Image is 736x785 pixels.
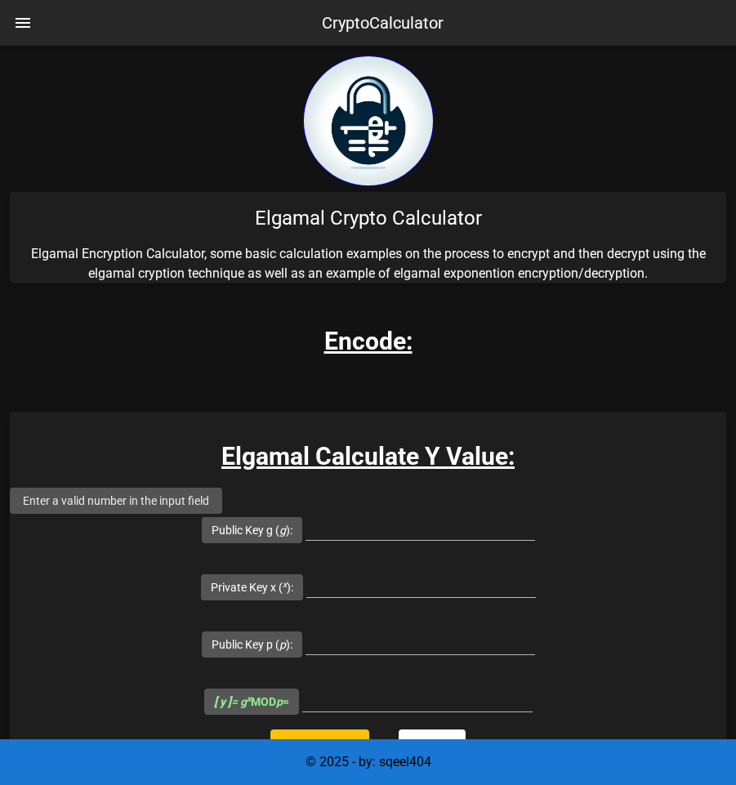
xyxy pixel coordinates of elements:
[276,695,283,708] i: p
[10,244,726,283] p: Elgamal Encryption Calculator, some basic calculation examples on the process to encrypt and then...
[214,695,251,708] i: = g
[212,522,292,538] label: Public Key g ( ):
[247,694,251,704] sup: x
[10,438,726,475] h3: Elgamal Calculate Y Value:
[211,579,293,595] label: Private Key x ( ):
[324,323,413,359] h3: Encode:
[3,3,42,42] button: nav-menu-toggle
[279,524,286,537] i: g
[322,11,444,35] div: CryptoCalculator
[283,738,356,751] span: Calculate
[212,636,292,653] label: Public Key p ( ):
[303,56,434,186] img: encryption logo
[10,192,726,244] div: Elgamal Crypto Calculator
[412,738,453,751] span: Clear
[270,729,369,759] button: Calculate
[214,695,289,708] span: MOD =
[214,695,231,708] b: [ y ]
[399,729,466,759] button: Clear
[303,174,434,190] a: home
[306,754,431,769] span: © 2025 - by: sqeel404
[283,579,287,590] sup: x
[279,638,286,651] i: p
